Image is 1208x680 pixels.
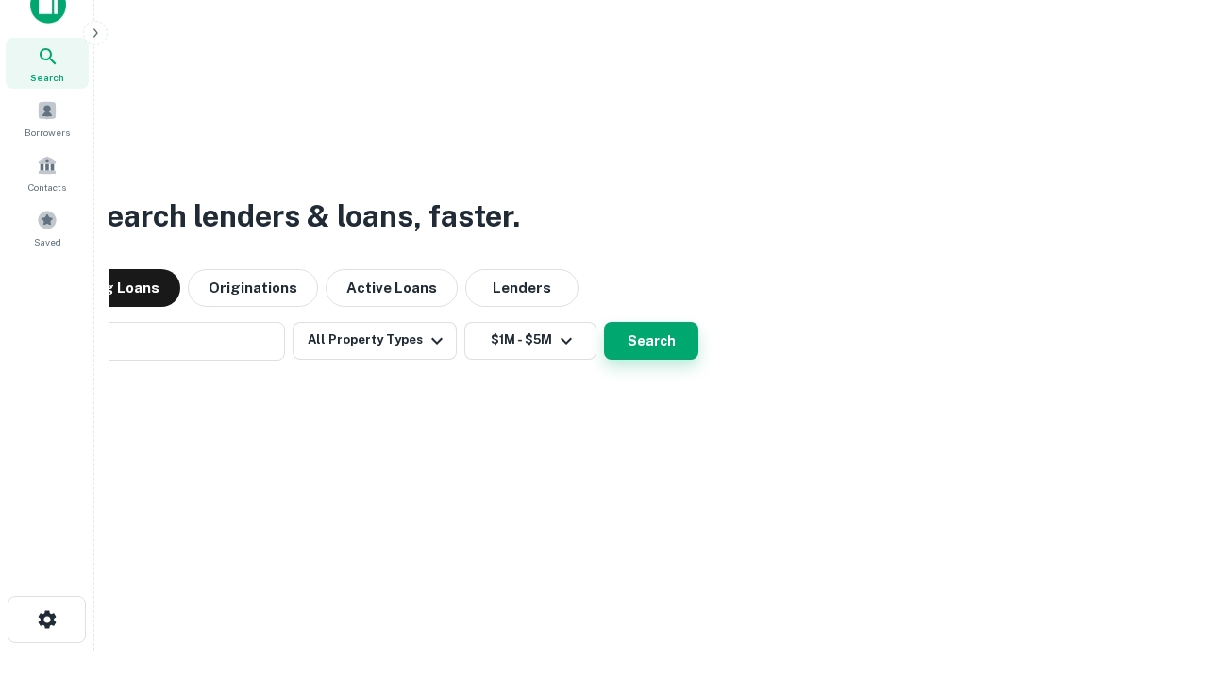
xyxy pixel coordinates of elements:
[25,125,70,140] span: Borrowers
[326,269,458,307] button: Active Loans
[465,269,579,307] button: Lenders
[188,269,318,307] button: Originations
[28,179,66,195] span: Contacts
[293,322,457,360] button: All Property Types
[1114,529,1208,620] iframe: Chat Widget
[30,70,64,85] span: Search
[6,93,89,144] a: Borrowers
[34,234,61,249] span: Saved
[6,38,89,89] a: Search
[6,202,89,253] a: Saved
[6,147,89,198] a: Contacts
[464,322,596,360] button: $1M - $5M
[86,194,520,239] h3: Search lenders & loans, faster.
[604,322,698,360] button: Search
